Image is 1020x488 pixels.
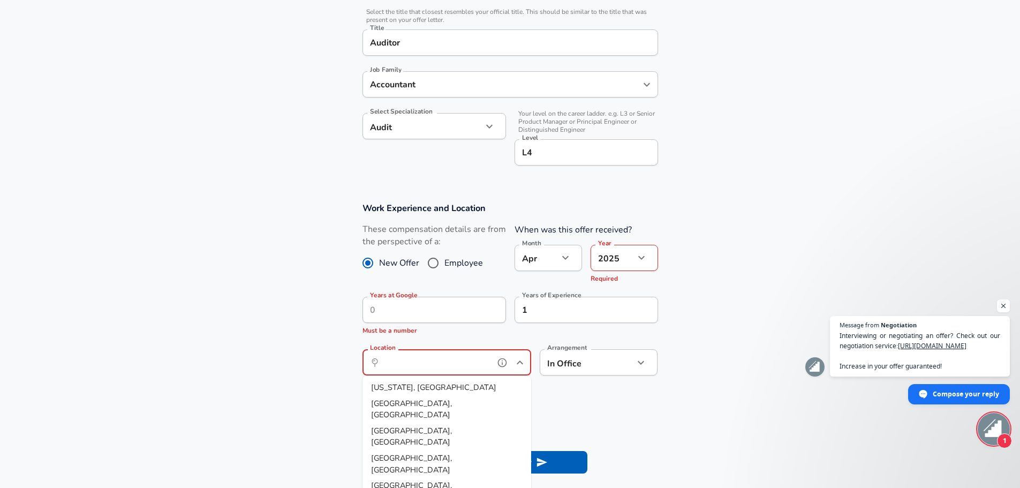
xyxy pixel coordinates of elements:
[512,355,527,370] button: Close
[978,413,1010,445] div: Open chat
[515,110,658,134] span: Your level on the career ladder. e.g. L3 or Senior Product Manager or Principal Engineer or Disti...
[515,297,634,323] input: 7
[367,34,653,51] input: Software Engineer
[379,257,419,269] span: New Offer
[370,25,384,31] label: Title
[522,292,581,298] label: Years of Experience
[933,385,999,403] span: Compose your reply
[371,398,452,421] span: [GEOGRAPHIC_DATA], [GEOGRAPHIC_DATA]
[362,113,482,139] div: Audit
[371,453,452,475] span: [GEOGRAPHIC_DATA], [GEOGRAPHIC_DATA]
[547,344,587,351] label: Arrangement
[515,245,558,271] div: Apr
[591,245,634,271] div: 2025
[370,292,418,298] label: Years at Google
[540,349,618,376] div: In Office
[591,274,618,283] span: Required
[362,223,506,248] label: These compensation details are from the perspective of a:
[444,257,483,269] span: Employee
[515,224,632,236] label: When was this offer received?
[370,344,395,351] label: Location
[494,355,510,371] button: help
[881,322,917,328] span: Negotiation
[840,322,879,328] span: Message from
[598,240,611,246] label: Year
[370,108,432,115] label: Select Specialization
[367,76,637,93] input: Software Engineer
[371,425,452,448] span: [GEOGRAPHIC_DATA], [GEOGRAPHIC_DATA]
[522,240,541,246] label: Month
[639,77,654,92] button: Open
[370,66,402,73] label: Job Family
[522,134,538,141] label: Level
[362,202,658,214] h3: Work Experience and Location
[362,326,417,335] span: Must be a number
[997,433,1012,448] span: 1
[362,297,482,323] input: 0
[362,8,658,24] span: Select the title that closest resembles your official title. This should be similar to the title ...
[840,331,1000,371] span: Interviewing or negotiating an offer? Check out our negotiation service: Increase in your offer g...
[519,144,653,161] input: L3
[371,382,496,393] span: [US_STATE], [GEOGRAPHIC_DATA]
